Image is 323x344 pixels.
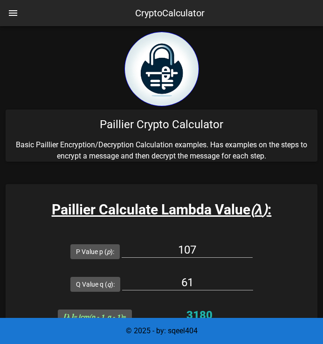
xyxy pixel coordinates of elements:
i: = lcm(p - 1, q - 1) [63,313,123,321]
b: λ [255,201,263,218]
img: encryption logo [124,32,199,106]
b: [ λ ] [63,313,74,321]
div: CryptoCalculator [135,6,205,20]
div: Paillier Crypto Calculator [6,110,317,139]
span: = [63,313,127,321]
label: P Value p ( ): [76,247,114,256]
label: Q Value q ( ): [76,280,115,289]
i: p [107,248,110,255]
i: ( ) [250,201,268,218]
i: q [107,281,111,288]
a: home [124,99,199,108]
span: © 2025 - by: sqeel404 [126,326,198,335]
p: Basic Paillier Encryption/Decryption Calculation examples. Has examples on the steps to encrypt a... [6,139,317,162]
h3: Paillier Calculate Lambda Value : [6,199,317,220]
button: nav-menu-toggle [2,2,24,24]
